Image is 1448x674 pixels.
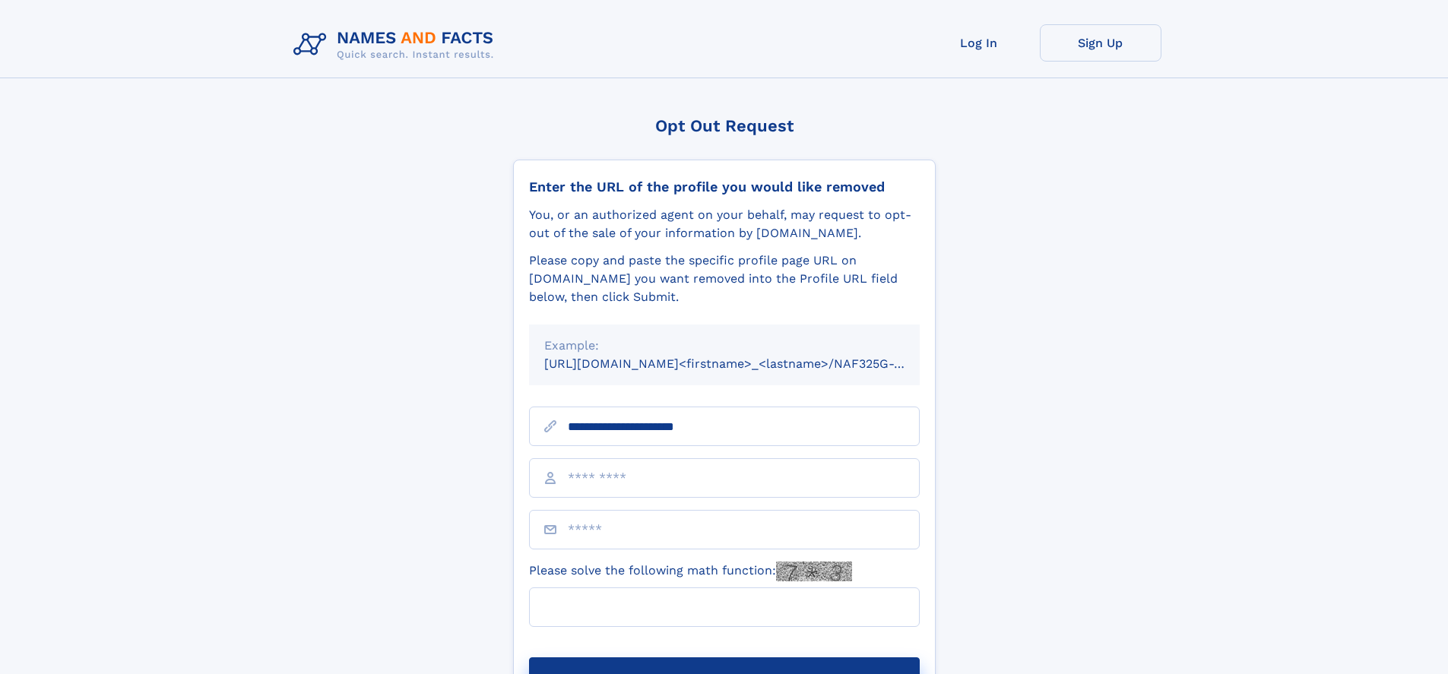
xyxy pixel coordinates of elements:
img: Logo Names and Facts [287,24,506,65]
a: Log In [918,24,1040,62]
div: Opt Out Request [513,116,936,135]
label: Please solve the following math function: [529,562,852,581]
div: Enter the URL of the profile you would like removed [529,179,920,195]
div: Please copy and paste the specific profile page URL on [DOMAIN_NAME] you want removed into the Pr... [529,252,920,306]
a: Sign Up [1040,24,1161,62]
div: Example: [544,337,905,355]
small: [URL][DOMAIN_NAME]<firstname>_<lastname>/NAF325G-xxxxxxxx [544,356,949,371]
div: You, or an authorized agent on your behalf, may request to opt-out of the sale of your informatio... [529,206,920,242]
